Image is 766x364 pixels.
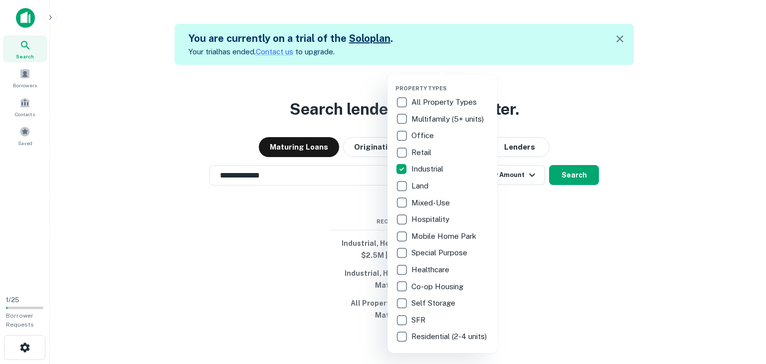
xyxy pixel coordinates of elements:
[411,147,433,159] p: Retail
[411,247,469,259] p: Special Purpose
[411,230,478,242] p: Mobile Home Park
[411,314,427,326] p: SFR
[411,163,445,175] p: Industrial
[411,130,436,142] p: Office
[411,197,452,209] p: Mixed-Use
[411,213,451,225] p: Hospitality
[716,252,766,300] iframe: Chat Widget
[411,96,479,108] p: All Property Types
[411,264,451,276] p: Healthcare
[411,113,486,125] p: Multifamily (5+ units)
[411,281,465,293] p: Co-op Housing
[411,331,489,343] p: Residential (2-4 units)
[411,297,457,309] p: Self Storage
[395,85,447,91] span: Property Types
[411,180,430,192] p: Land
